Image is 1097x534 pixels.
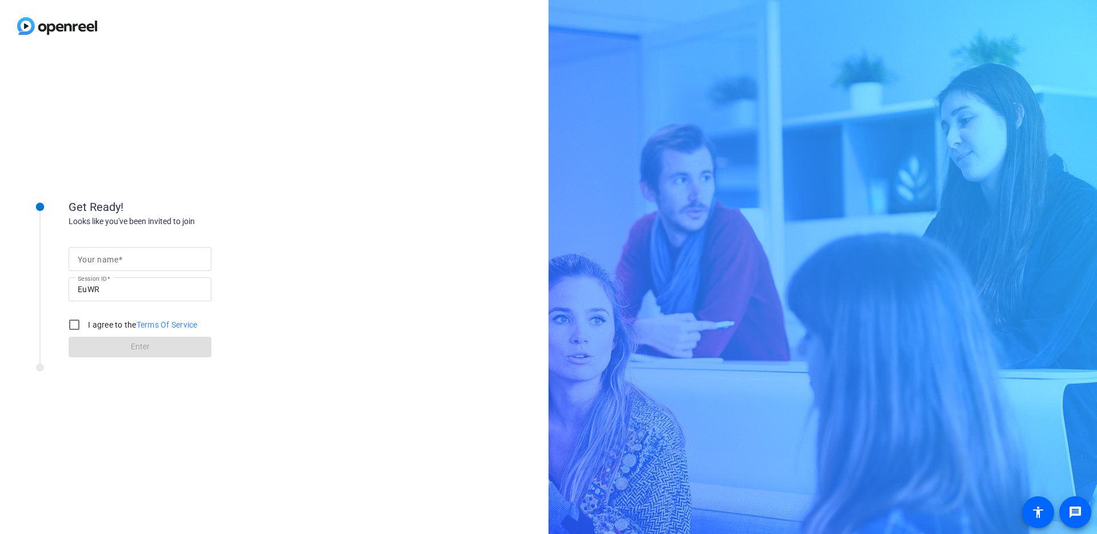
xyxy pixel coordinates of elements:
[1031,505,1045,519] mat-icon: accessibility
[78,255,118,264] mat-label: Your name
[137,320,198,329] a: Terms Of Service
[69,216,297,228] div: Looks like you've been invited to join
[78,275,107,282] mat-label: Session ID
[86,319,198,330] label: I agree to the
[69,198,297,216] div: Get Ready!
[1068,505,1082,519] mat-icon: message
